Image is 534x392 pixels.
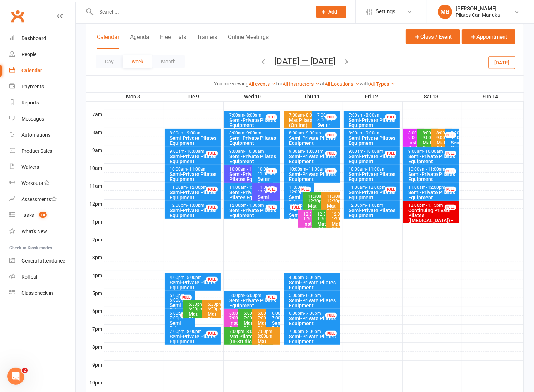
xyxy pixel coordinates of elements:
[229,136,279,146] div: Semi-Private Pilates Equipment
[304,113,321,118] span: - 8:00am
[164,92,223,101] th: Tue 9
[86,289,104,298] th: 5pm
[289,118,332,128] div: Mat Pilates L3/4 (Online)
[436,131,453,140] span: - 9:00am
[426,185,446,190] span: - 12:00pm
[289,203,304,212] div: 12:00pm
[247,167,267,172] span: - 11:00am
[349,118,399,128] div: Semi-Private Pilates Equipment
[206,187,218,192] div: FULL
[289,316,339,326] div: Semi-Private Pilates Equipment
[436,131,451,140] div: 8:00am
[258,167,276,176] span: - 11:00am
[21,196,57,202] div: Assessments
[366,167,386,172] span: - 11:00am
[86,253,104,262] th: 3pm
[170,275,220,280] div: 4:00pm
[349,167,399,172] div: 10:00am
[230,311,246,320] span: - 7:00pm
[244,311,260,320] span: - 7:00pm
[9,253,75,269] a: General attendance kiosk mode
[317,221,331,246] div: Mat Pilates L2/3 (In-Studio)
[283,81,320,87] a: All Instructors
[271,311,279,320] div: 6:00pm
[289,280,339,290] div: Semi-Private Pilates Equipment
[21,274,38,280] div: Roll call
[170,311,194,320] div: 6:00pm
[245,113,262,118] span: - 8:00am
[21,52,36,57] div: People
[366,185,386,190] span: - 12:00pm
[229,167,272,172] div: 10:00am
[207,312,220,332] div: Mat Pilates L2/3 (Online)
[9,207,75,224] a: Tasks 10
[86,307,104,315] th: 6pm
[370,81,396,87] a: All Types
[450,140,458,160] div: Semi-Private Pilates Equipment
[325,168,337,174] div: FULL
[9,79,75,95] a: Payments
[408,203,458,208] div: 12:00pm
[86,128,104,137] th: 8am
[170,131,220,136] div: 8:00am
[349,131,399,136] div: 8:00am
[257,339,279,359] div: Mat Pilates L2/3 (Online)
[289,113,332,118] div: 7:00am
[349,190,399,200] div: Semi-Private Pilates Equipment
[170,149,220,154] div: 9:00am
[316,6,346,18] button: Add
[257,176,279,196] div: Semi-Private Pilates Equipment
[289,293,339,298] div: 5:00pm
[206,277,218,282] div: FULL
[9,127,75,143] a: Automations
[266,168,277,174] div: FULL
[21,229,47,234] div: What's New
[488,56,515,69] button: [DATE]
[331,221,339,241] div: Mat Pilates L2/3 (Online)
[39,212,47,218] span: 10
[86,110,104,119] th: 7am
[349,172,399,182] div: Semi-Private Pilates Equipment
[229,113,279,118] div: 7:00am
[257,320,272,340] div: Mat Pilates L2/3 (Online)
[289,172,339,182] div: Semi-Private Pilates Equipment
[408,154,458,164] div: Semi-Private Pilates Equipment
[257,195,279,215] div: Semi-Private Pilates Equipment
[170,172,220,182] div: Semi-Private Pilates Equipment
[9,175,75,191] a: Workouts
[289,275,339,280] div: 4:00pm
[245,131,262,136] span: - 9:00am
[366,203,384,208] span: - 1:00pm
[229,203,279,208] div: 12:00pm
[422,140,437,165] div: Mat Pilates L3/4 (In-Studio)
[326,194,339,204] div: 11:30am
[229,131,279,136] div: 8:00am
[229,320,244,330] div: Instructor Participation
[170,208,220,218] div: Semi-Private Pilates Equipment
[188,312,212,332] div: Mat Pilates L2/3 (In-Studio)
[130,34,149,49] button: Agenda
[86,199,104,208] th: 12pm
[289,185,313,195] div: 11:00am
[317,113,333,122] span: - 8:00am
[408,131,423,140] div: 8:00am
[21,212,34,218] div: Tasks
[86,271,104,280] th: 4pm
[229,311,244,320] div: 6:00pm
[9,285,75,301] a: Class kiosk mode
[451,131,467,140] span: - 9:00am
[456,5,500,12] div: [PERSON_NAME]
[303,221,318,231] div: Instructor Participation
[289,195,313,215] div: Semi-Private Pilates Equipment
[9,159,75,175] a: Waivers
[445,132,456,138] div: FULL
[408,140,423,150] div: Instructor Participation
[325,132,337,138] div: FULL
[257,311,272,320] div: 6:00pm
[424,149,443,154] span: - 10:00am
[21,84,44,89] div: Payments
[229,208,279,218] div: Semi-Private Pilates Equipment
[343,92,402,101] th: Fri 12
[304,293,321,298] span: - 6:00pm
[376,4,395,20] span: Settings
